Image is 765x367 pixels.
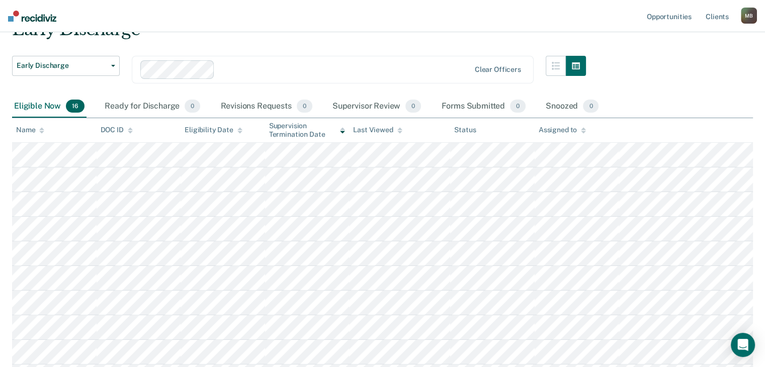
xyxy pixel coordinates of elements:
div: Ready for Discharge0 [103,96,202,118]
div: Name [16,126,44,134]
button: Early Discharge [12,56,120,76]
div: Status [454,126,476,134]
div: DOC ID [101,126,133,134]
span: 0 [583,100,599,113]
div: Last Viewed [353,126,402,134]
span: 0 [185,100,200,113]
div: Snoozed0 [544,96,601,118]
span: 0 [297,100,312,113]
span: 0 [510,100,526,113]
div: Forms Submitted0 [439,96,528,118]
div: Revisions Requests0 [218,96,314,118]
button: MB [741,8,757,24]
div: Assigned to [539,126,586,134]
div: Early Discharge [12,19,586,48]
div: M B [741,8,757,24]
div: Clear officers [475,65,521,74]
div: Supervisor Review0 [330,96,423,118]
div: Eligible Now16 [12,96,87,118]
div: Supervision Termination Date [269,122,346,139]
div: Open Intercom Messenger [731,333,755,357]
span: 0 [405,100,421,113]
img: Recidiviz [8,11,56,22]
span: Early Discharge [17,61,107,70]
span: 16 [66,100,84,113]
div: Eligibility Date [185,126,242,134]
